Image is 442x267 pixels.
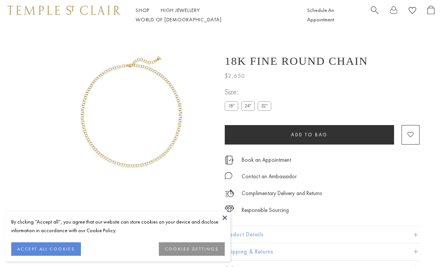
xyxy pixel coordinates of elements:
img: icon_sourcing.svg [225,206,234,213]
p: Complimentary Delivery and Returns [242,189,322,198]
button: Add to bag [225,125,394,145]
div: Contact an Ambassador [242,172,297,181]
button: Shipping & Returns [225,243,420,260]
a: World of [DEMOGRAPHIC_DATA]World of [DEMOGRAPHIC_DATA] [136,16,221,23]
img: icon_appointment.svg [225,156,234,164]
a: Open Shopping Bag [427,6,435,24]
button: Product Details [225,226,420,243]
h1: 18K Fine Round Chain [225,55,368,67]
img: Temple St. Clair [7,6,121,15]
img: MessageIcon-01_2.svg [225,172,232,179]
iframe: Gorgias live chat messenger [405,232,435,260]
a: Book an Appointment [242,156,291,164]
a: Search [371,6,379,24]
span: Size: [225,86,274,98]
span: Add to bag [291,131,328,138]
label: 18" [225,101,238,110]
img: icon_delivery.svg [225,189,234,198]
a: ShopShop [136,7,149,13]
nav: Main navigation [136,6,290,24]
img: N88852-FN4RD18 [49,30,214,195]
a: View Wishlist [409,6,416,17]
a: High JewelleryHigh Jewellery [161,7,200,13]
a: Schedule An Appointment [307,7,334,23]
label: 24" [241,101,255,110]
span: $2,650 [225,71,245,81]
button: ACCEPT ALL COOKIES [11,242,81,256]
label: 32" [258,101,271,110]
button: COOKIES SETTINGS [159,242,225,256]
div: Responsible Sourcing [242,206,289,215]
div: By clicking “Accept all”, you agree that our website can store cookies on your device and disclos... [11,218,225,235]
